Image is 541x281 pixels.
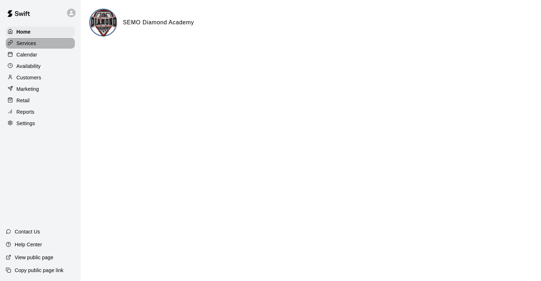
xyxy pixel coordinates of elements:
a: Marketing [6,84,75,94]
p: Home [16,28,31,35]
p: Contact Us [15,228,40,235]
a: Availability [6,61,75,72]
a: Settings [6,118,75,129]
a: Calendar [6,49,75,60]
p: View public page [15,254,53,261]
p: Reports [16,108,34,115]
a: Customers [6,72,75,83]
p: Availability [16,63,41,70]
p: Calendar [16,51,37,58]
h6: SEMO Diamond Academy [123,18,194,27]
p: Retail [16,97,30,104]
p: Help Center [15,241,42,248]
p: Marketing [16,85,39,93]
p: Customers [16,74,41,81]
p: Copy public page link [15,267,63,274]
a: Reports [6,107,75,117]
a: Home [6,26,75,37]
img: SEMO Diamond Academy logo [90,10,117,36]
p: Services [16,40,36,47]
a: Retail [6,95,75,106]
p: Settings [16,120,35,127]
a: Services [6,38,75,49]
